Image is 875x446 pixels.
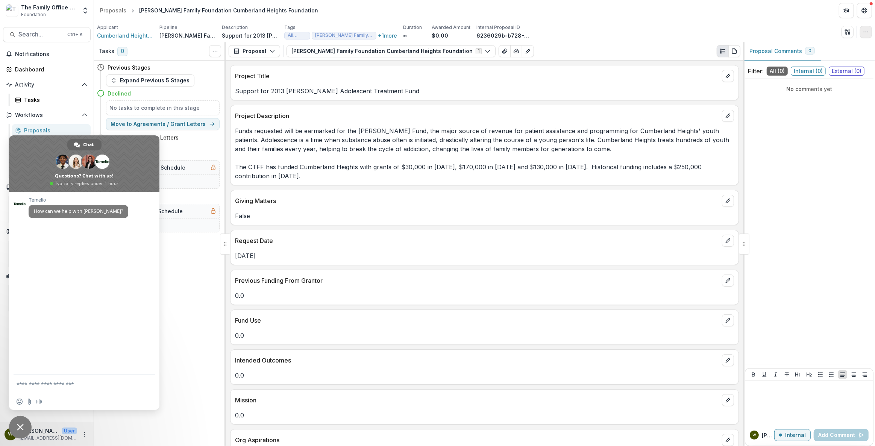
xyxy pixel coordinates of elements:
span: All Inclusive [288,33,307,38]
button: Open Activity [3,79,91,91]
button: Open Documents [3,181,91,193]
p: Project Title [235,71,719,80]
div: Ctrl + K [66,30,84,39]
button: Get Help [857,3,872,18]
button: edit [722,434,734,446]
button: Move to Agreements / Grant Letters [106,118,220,130]
button: Bullet List [816,370,825,379]
button: edit [722,314,734,326]
span: Send a file [26,399,32,405]
p: [PERSON_NAME] [20,427,59,435]
span: Audio message [36,399,42,405]
p: 0.0 [235,291,734,300]
p: Duration [403,24,422,31]
button: More [80,430,89,439]
span: Activity [15,82,79,88]
p: ∞ [403,32,407,39]
button: Partners [839,3,854,18]
p: 6236029b-b728-4769-946a-1d1a28834883 [476,32,533,39]
span: External ( 0 ) [829,67,864,76]
p: Request Date [235,236,719,245]
h4: Declined [108,90,131,97]
p: Intended Outcomes [235,356,719,365]
button: edit [722,394,734,406]
p: Support for 2013 [PERSON_NAME] Adolescent Treatment Fund [235,86,734,96]
button: Bold [749,370,758,379]
button: Strike [782,370,792,379]
button: Align Center [849,370,858,379]
span: Internal ( 0 ) [791,67,826,76]
button: Plaintext view [717,45,729,57]
button: Proposal [229,45,280,57]
p: Internal [785,432,806,438]
button: Align Right [860,370,869,379]
span: All ( 0 ) [767,67,788,76]
span: Foundation [21,11,46,18]
a: Cumberland Heights Foundation [97,32,153,39]
span: Insert an emoji [17,399,23,405]
span: [PERSON_NAME] Family Foundation [315,33,373,38]
nav: breadcrumb [97,5,321,16]
button: PDF view [728,45,740,57]
p: Filter: [748,67,764,76]
button: edit [722,354,734,366]
div: The Family Office Data Sandbox [21,3,77,11]
button: Expand Previous 5 Stages [106,74,194,86]
p: Description [222,24,248,31]
p: Pipeline [159,24,177,31]
button: Heading 1 [793,370,802,379]
p: Applicant [97,24,118,31]
p: User [62,428,77,434]
h5: No tasks to complete in this stage [109,104,216,112]
span: 0 [808,48,811,53]
div: [PERSON_NAME] Family Foundation Cumberland Heights Foundation [139,6,318,14]
span: Workflows [15,112,79,118]
p: Internal Proposal ID [476,24,520,31]
p: [PERSON_NAME] Family Foundation [159,32,216,39]
button: Toggle View Cancelled Tasks [209,45,221,57]
p: [DATE] [235,251,734,260]
span: 0 [117,47,127,56]
span: Chat [83,139,94,150]
p: 0.0 [235,371,734,380]
button: Notifications [3,48,91,60]
div: Dashboard [15,65,85,73]
h4: Agreements / Grant Letters [108,133,179,141]
p: Funds requested will be earmarked for the [PERSON_NAME] Fund, the major source of revenue for pat... [235,126,734,181]
div: Wes [8,432,13,437]
button: Proposal Comments [743,42,821,61]
button: +1more [378,32,397,39]
button: Search... [3,27,91,42]
div: Tasks [24,96,85,104]
button: Open entity switcher [80,3,91,18]
p: Previous Funding From Grantor [235,276,719,285]
div: Proposals [24,126,85,134]
span: Search... [18,31,63,38]
p: Tags [284,24,296,31]
button: Open Workflows [3,109,91,121]
p: Mission [235,396,719,405]
div: Proposals [100,6,126,14]
button: edit [722,70,734,82]
p: 0.0 [235,331,734,340]
p: Fund Use [235,316,719,325]
p: Awarded Amount [432,24,470,31]
a: Proposals [12,124,91,137]
button: Open Data & Reporting [3,270,91,282]
button: Ordered List [827,370,836,379]
button: edit [722,195,734,207]
button: Underline [760,370,769,379]
span: How can we help with [PERSON_NAME]? [34,208,123,214]
div: Chat [67,139,102,150]
button: View Attached Files [499,45,511,57]
button: Italicize [771,370,780,379]
p: Project Description [235,111,719,120]
button: [PERSON_NAME] Family Foundation Cumberland Heights Foundation1 [287,45,496,57]
button: edit [722,275,734,287]
h4: Previous Stages [108,64,150,71]
button: Heading 2 [805,370,814,379]
p: Support for 2013 [PERSON_NAME] Adolescent Treatment Fund [222,32,278,39]
p: False [235,211,734,220]
p: $0.00 [432,32,448,39]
